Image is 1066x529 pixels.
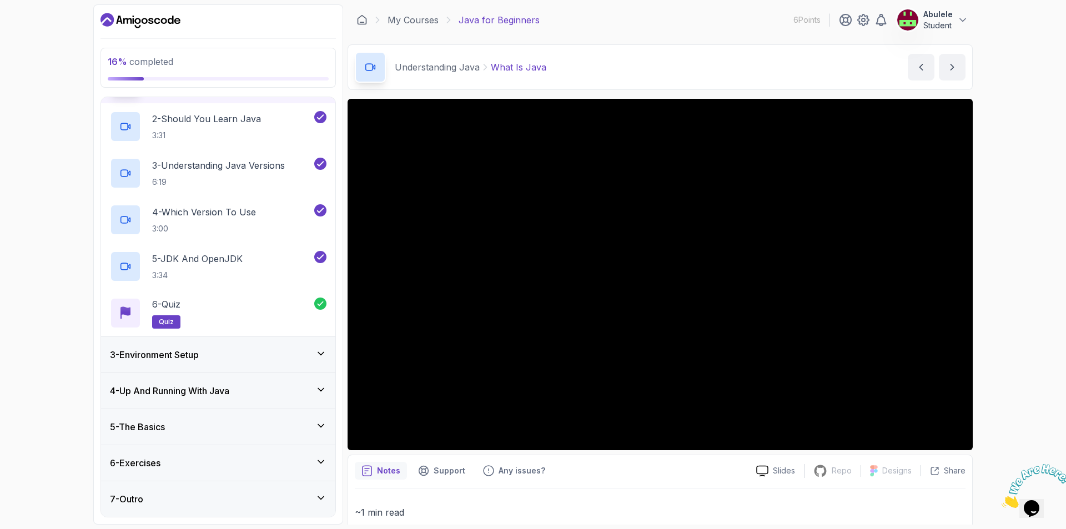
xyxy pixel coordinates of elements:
[152,298,180,311] p: 6 - Quiz
[152,159,285,172] p: 3 - Understanding Java Versions
[110,348,199,361] h3: 3 - Environment Setup
[110,420,165,434] h3: 5 - The Basics
[108,56,127,67] span: 16 %
[882,465,912,476] p: Designs
[921,465,966,476] button: Share
[110,111,326,142] button: 2-Should You Learn Java3:31
[152,177,285,188] p: 6:19
[997,460,1066,512] iframe: chat widget
[388,13,439,27] a: My Courses
[159,318,174,326] span: quiz
[110,384,229,397] h3: 4 - Up And Running With Java
[101,409,335,445] button: 5-The Basics
[101,337,335,372] button: 3-Environment Setup
[908,54,934,80] button: previous content
[773,465,795,476] p: Slides
[747,465,804,477] a: Slides
[152,130,261,141] p: 3:31
[355,505,966,520] p: ~1 min read
[793,14,821,26] p: 6 Points
[499,465,545,476] p: Any issues?
[459,13,540,27] p: Java for Beginners
[832,465,852,476] p: Repo
[110,158,326,189] button: 3-Understanding Java Versions6:19
[110,492,143,506] h3: 7 - Outro
[101,481,335,517] button: 7-Outro
[152,112,261,125] p: 2 - Should You Learn Java
[897,9,918,31] img: user profile image
[356,14,368,26] a: Dashboard
[923,9,953,20] p: Abulele
[101,445,335,481] button: 6-Exercises
[108,56,173,67] span: completed
[476,462,552,480] button: Feedback button
[110,456,160,470] h3: 6 - Exercises
[152,223,256,234] p: 3:00
[944,465,966,476] p: Share
[395,61,480,74] p: Understanding Java
[434,465,465,476] p: Support
[377,465,400,476] p: Notes
[110,251,326,282] button: 5-JDK And OpenJDK3:34
[897,9,968,31] button: user profile imageAbuleleStudent
[110,298,326,329] button: 6-Quizquiz
[110,204,326,235] button: 4-Which Version To Use3:00
[491,61,546,74] p: What Is Java
[348,99,973,450] iframe: 1 - What is Java
[355,462,407,480] button: notes button
[4,4,73,48] img: Chat attention grabber
[101,373,335,409] button: 4-Up And Running With Java
[939,54,966,80] button: next content
[100,12,180,29] a: Dashboard
[152,205,256,219] p: 4 - Which Version To Use
[152,252,243,265] p: 5 - JDK And OpenJDK
[411,462,472,480] button: Support button
[923,20,953,31] p: Student
[152,270,243,281] p: 3:34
